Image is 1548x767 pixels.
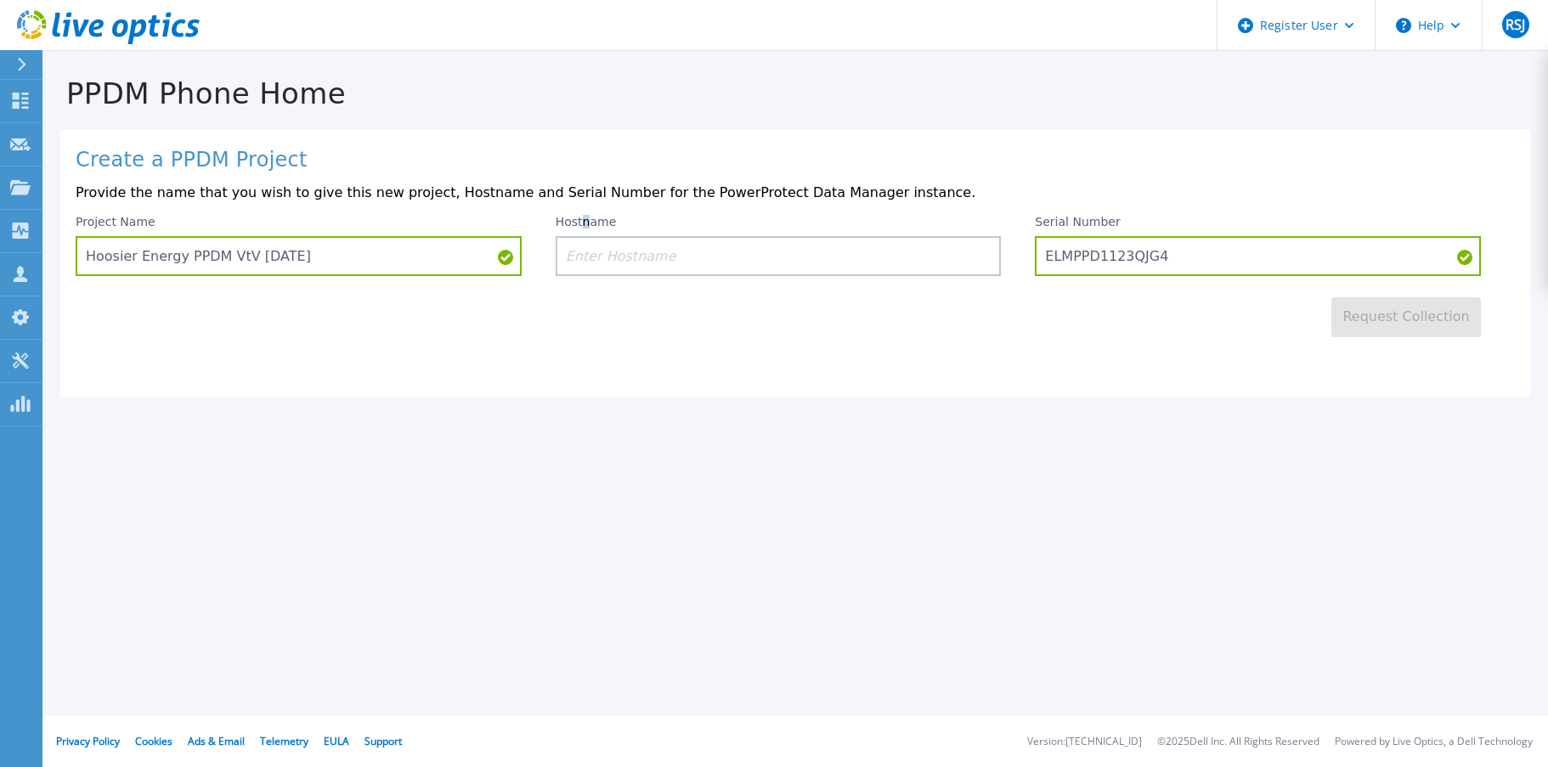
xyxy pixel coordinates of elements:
[1035,236,1481,276] input: Enter Serial Number
[135,734,172,748] a: Cookies
[42,77,1548,110] h1: PPDM Phone Home
[1335,736,1533,747] li: Powered by Live Optics, a Dell Technology
[76,216,155,228] label: Project Name
[1035,216,1120,228] label: Serial Number
[324,734,349,748] a: EULA
[556,216,617,228] label: Hostname
[56,734,120,748] a: Privacy Policy
[1331,297,1481,337] button: Request Collection
[556,236,1002,276] input: Enter Hostname
[76,236,522,276] input: Enter Project Name
[260,734,308,748] a: Telemetry
[1027,736,1142,747] li: Version: [TECHNICAL_ID]
[76,185,1515,200] p: Provide the name that you wish to give this new project, Hostname and Serial Number for the Power...
[364,734,402,748] a: Support
[188,734,245,748] a: Ads & Email
[1506,18,1525,31] span: RSJ
[76,149,1515,172] h1: Create a PPDM Project
[1157,736,1319,747] li: © 2025 Dell Inc. All Rights Reserved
